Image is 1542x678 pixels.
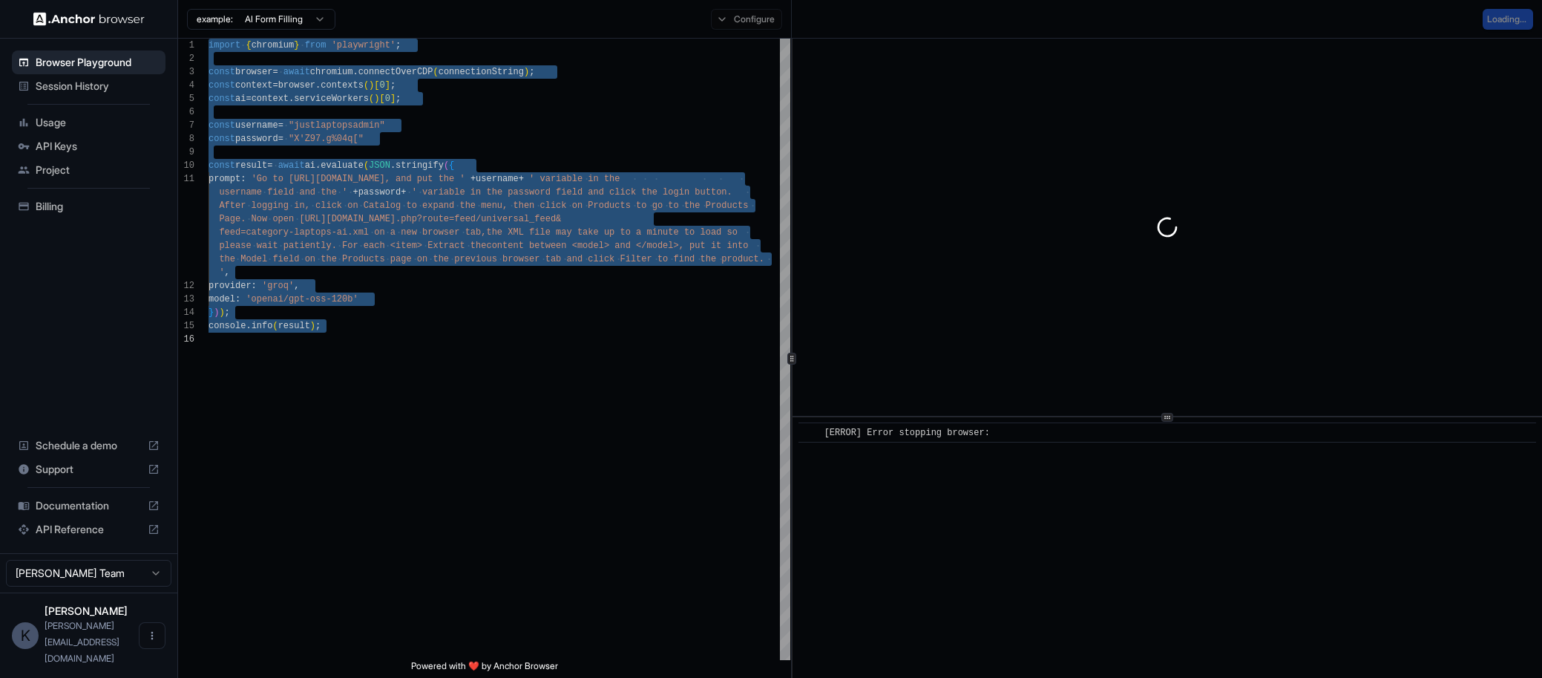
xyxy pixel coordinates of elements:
[278,160,305,171] span: await
[358,187,401,198] span: password
[209,80,235,91] span: const
[358,67,433,77] span: connectOverCDP
[209,160,235,171] span: const
[401,187,406,198] span: +
[396,214,561,224] span: .php?route=feed/universal_feed&
[374,94,379,104] span: )
[305,40,327,50] span: from
[352,67,358,77] span: .
[36,522,142,537] span: API Reference
[219,254,486,264] span: the Model field on the Products page on the previo
[36,55,160,70] span: Browser Playground
[36,163,160,177] span: Project
[235,160,267,171] span: result
[12,434,165,457] div: Schedule a demo
[486,201,748,211] span: enu, then click on Products to go to the Products
[267,160,272,171] span: =
[315,321,321,331] span: ;
[219,187,347,198] span: username field and the '
[369,80,374,91] span: )
[422,174,465,184] span: ut the '
[385,80,390,91] span: ]
[305,160,315,171] span: ai
[310,67,353,77] span: chromium
[219,227,486,238] span: feed=category-laptops-ai.xml on a new browser tab,
[390,94,396,104] span: ]
[178,105,194,119] div: 6
[178,132,194,146] div: 8
[246,294,358,304] span: 'openai/gpt-oss-120b'
[219,201,486,211] span: After logging in, click on Catalog to expand the m
[246,321,251,331] span: .
[252,174,422,184] span: 'Go to [URL][DOMAIN_NAME], and p
[754,254,764,264] span: t.
[36,139,160,154] span: API Keys
[33,12,145,26] img: Anchor Logo
[294,40,299,50] span: }
[36,438,142,453] span: Schedule a demo
[225,307,230,318] span: ;
[246,40,251,50] span: {
[272,67,278,77] span: =
[240,174,246,184] span: :
[178,52,194,65] div: 2
[209,294,235,304] span: model
[379,94,384,104] span: [
[178,79,194,92] div: 4
[178,39,194,52] div: 1
[45,604,128,617] span: Kevin Yung
[310,321,315,331] span: )
[411,660,558,678] span: Powered with ❤️ by Anchor Browser
[235,294,240,304] span: :
[178,279,194,293] div: 12
[209,67,235,77] span: const
[529,174,620,184] span: ' variable in the
[235,80,272,91] span: context
[470,174,476,184] span: +
[209,321,246,331] span: console
[12,50,165,74] div: Browser Playground
[178,146,194,159] div: 9
[272,80,278,91] span: =
[524,67,529,77] span: )
[45,620,119,664] span: k.yung@live.com
[178,159,194,172] div: 10
[352,187,358,198] span: +
[433,67,439,77] span: (
[364,80,369,91] span: (
[486,241,748,251] span: content between <model> and </model>, put it into
[519,174,524,184] span: +
[272,321,278,331] span: (
[364,160,369,171] span: (
[219,307,224,318] span: )
[379,80,384,91] span: 0
[252,94,289,104] span: context
[252,321,273,331] span: info
[209,120,235,131] span: const
[235,120,278,131] span: username
[374,80,379,91] span: [
[369,94,374,104] span: (
[209,134,235,144] span: const
[209,40,240,50] span: import
[225,267,230,278] span: ,
[178,319,194,333] div: 15
[36,462,142,477] span: Support
[396,94,401,104] span: ;
[396,160,444,171] span: stringify
[289,120,385,131] span: "justlaptopsadmin"
[315,80,321,91] span: .
[262,281,294,291] span: 'groq'
[252,281,257,291] span: :
[235,134,278,144] span: password
[289,134,364,144] span: "X'Z97.g%04q["
[486,227,737,238] span: the XML file may take up to a minute to load so
[178,172,194,186] div: 11
[278,120,283,131] span: =
[12,134,165,158] div: API Keys
[396,40,401,50] span: ;
[289,94,294,104] span: .
[679,187,732,198] span: in button.
[315,160,321,171] span: .
[178,92,194,105] div: 5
